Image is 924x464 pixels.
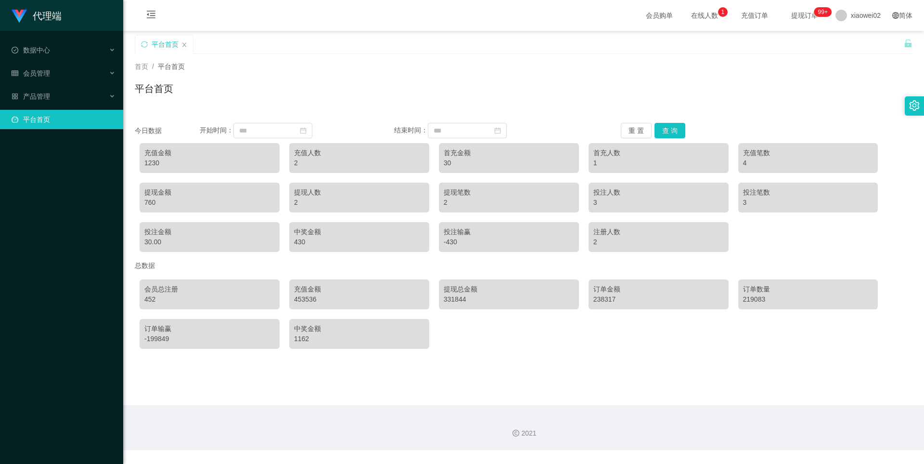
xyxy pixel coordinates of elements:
[593,284,724,294] div: 订单金额
[141,41,148,48] i: 图标: sync
[686,12,723,19] span: 在线人数
[144,187,275,198] div: 提现金额
[513,430,519,437] i: 图标: copyright
[654,123,685,138] button: 查 询
[444,198,574,208] div: 2
[743,284,873,294] div: 订单数量
[743,148,873,158] div: 充值笔数
[892,12,899,19] i: 图标: global
[294,237,424,247] div: 430
[294,334,424,344] div: 1162
[181,42,187,48] i: 图标: close
[444,227,574,237] div: 投注输赢
[621,123,652,138] button: 重 置
[12,70,18,77] i: 图标: table
[743,158,873,168] div: 4
[294,198,424,208] div: 2
[152,35,179,53] div: 平台首页
[444,158,574,168] div: 30
[294,284,424,294] div: 充值金额
[786,12,823,19] span: 提现订单
[135,126,200,136] div: 今日数据
[144,237,275,247] div: 30.00
[743,294,873,305] div: 219083
[593,237,724,247] div: 2
[494,127,501,134] i: 图标: calendar
[131,428,916,438] div: 2021
[135,257,912,275] div: 总数据
[144,227,275,237] div: 投注金额
[144,158,275,168] div: 1230
[718,7,728,17] sup: 1
[12,47,18,53] i: 图标: check-circle-o
[152,63,154,70] span: /
[394,126,428,134] span: 结束时间：
[12,10,27,23] img: logo.9652507e.png
[743,198,873,208] div: 3
[135,81,173,96] h1: 平台首页
[294,227,424,237] div: 中奖金额
[144,324,275,334] div: 订单输赢
[593,187,724,198] div: 投注人数
[294,148,424,158] div: 充值人数
[593,227,724,237] div: 注册人数
[200,126,233,134] span: 开始时间：
[444,237,574,247] div: -430
[444,187,574,198] div: 提现笔数
[294,187,424,198] div: 提现人数
[12,110,115,129] a: 图标: dashboard平台首页
[12,12,62,19] a: 代理端
[814,7,832,17] sup: 1201
[135,0,167,31] i: 图标: menu-fold
[33,0,62,31] h1: 代理端
[294,294,424,305] div: 453536
[721,7,724,17] p: 1
[144,198,275,208] div: 760
[12,93,18,100] i: 图标: appstore-o
[904,39,912,48] i: 图标: unlock
[158,63,185,70] span: 平台首页
[144,334,275,344] div: -199849
[444,148,574,158] div: 首充金额
[909,100,920,111] i: 图标: setting
[12,69,50,77] span: 会员管理
[300,127,307,134] i: 图标: calendar
[593,158,724,168] div: 1
[135,63,148,70] span: 首页
[736,12,773,19] span: 充值订单
[294,324,424,334] div: 中奖金额
[294,158,424,168] div: 2
[593,148,724,158] div: 首充人数
[12,93,50,100] span: 产品管理
[593,294,724,305] div: 238317
[144,294,275,305] div: 452
[144,284,275,294] div: 会员总注册
[444,294,574,305] div: 331844
[743,187,873,198] div: 投注笔数
[593,198,724,208] div: 3
[12,46,50,54] span: 数据中心
[444,284,574,294] div: 提现总金额
[144,148,275,158] div: 充值金额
